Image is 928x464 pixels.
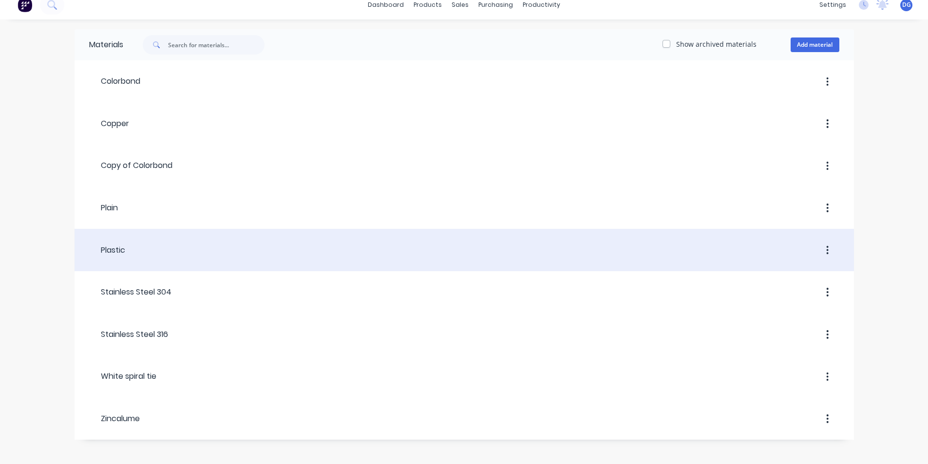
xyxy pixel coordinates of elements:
input: Search for materials... [168,35,265,55]
div: Zincalume [89,413,140,425]
div: Copy of Colorbond [89,160,172,171]
div: Stainless Steel 304 [89,286,171,298]
div: Copper [89,118,129,130]
label: Show archived materials [676,39,757,49]
div: Plastic [89,244,125,256]
div: White spiral tie [89,371,156,382]
span: DG [902,0,911,9]
div: Plain [89,202,118,214]
button: Add material [791,37,839,52]
div: Colorbond [89,75,140,87]
div: Materials [75,29,123,60]
div: Stainless Steel 316 [89,329,168,340]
